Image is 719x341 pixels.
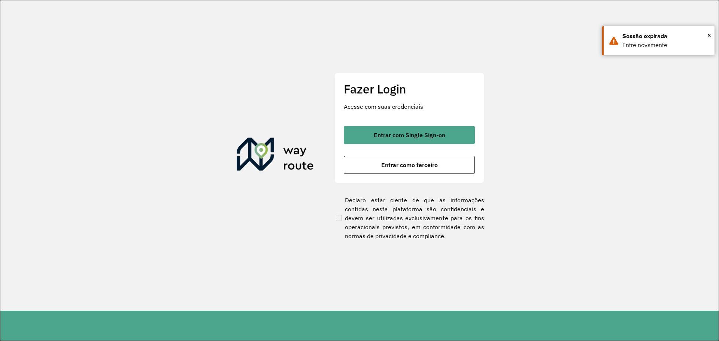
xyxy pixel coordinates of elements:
img: Roteirizador AmbevTech [237,138,314,173]
button: Close [707,30,711,41]
span: × [707,30,711,41]
button: button [344,126,475,144]
label: Declaro estar ciente de que as informações contidas nesta plataforma são confidenciais e devem se... [334,196,484,240]
div: Entre novamente [622,41,709,50]
span: Entrar com Single Sign-on [374,132,445,138]
h2: Fazer Login [344,82,475,96]
div: Sessão expirada [622,32,709,41]
button: button [344,156,475,174]
p: Acesse com suas credenciais [344,102,475,111]
span: Entrar como terceiro [381,162,438,168]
